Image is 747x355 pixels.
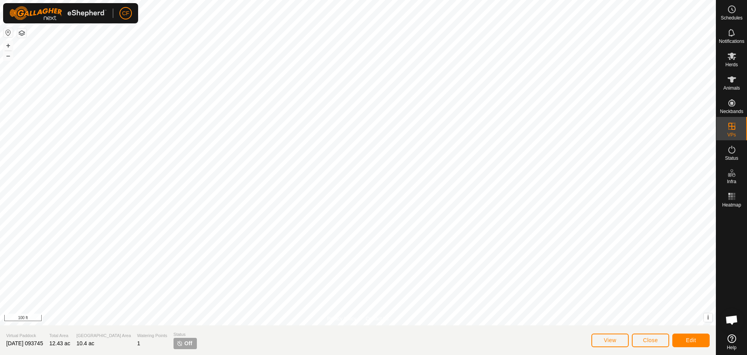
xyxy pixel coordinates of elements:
span: Heatmap [722,203,741,207]
span: Close [643,337,658,343]
span: Status [725,156,738,161]
button: Edit [672,334,710,347]
span: 12.43 ac [49,340,70,346]
a: Contact Us [366,315,389,322]
button: Reset Map [4,28,13,37]
span: Virtual Paddock [6,332,43,339]
span: Notifications [719,39,744,44]
a: Help [716,331,747,353]
span: Edit [686,337,696,343]
span: Total Area [49,332,70,339]
span: View [604,337,616,343]
button: Close [632,334,669,347]
span: 1 [137,340,140,346]
button: – [4,51,13,60]
span: Neckbands [720,109,743,114]
span: Schedules [721,16,742,20]
button: View [591,334,629,347]
button: Map Layers [17,28,26,38]
a: Privacy Policy [327,315,356,322]
button: + [4,41,13,50]
span: Help [727,345,736,350]
span: [GEOGRAPHIC_DATA] Area [76,332,131,339]
button: i [704,313,712,322]
div: Open chat [720,308,743,332]
span: Off [184,339,192,348]
img: turn-off [177,340,183,346]
img: Gallagher Logo [9,6,107,20]
span: 10.4 ac [76,340,94,346]
span: i [707,314,709,321]
span: [DATE] 093745 [6,340,43,346]
span: Herds [725,62,738,67]
span: Watering Points [137,332,167,339]
span: CF [122,9,130,18]
span: VPs [727,132,736,137]
span: Animals [723,86,740,90]
span: Infra [727,179,736,184]
span: Status [174,331,197,338]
